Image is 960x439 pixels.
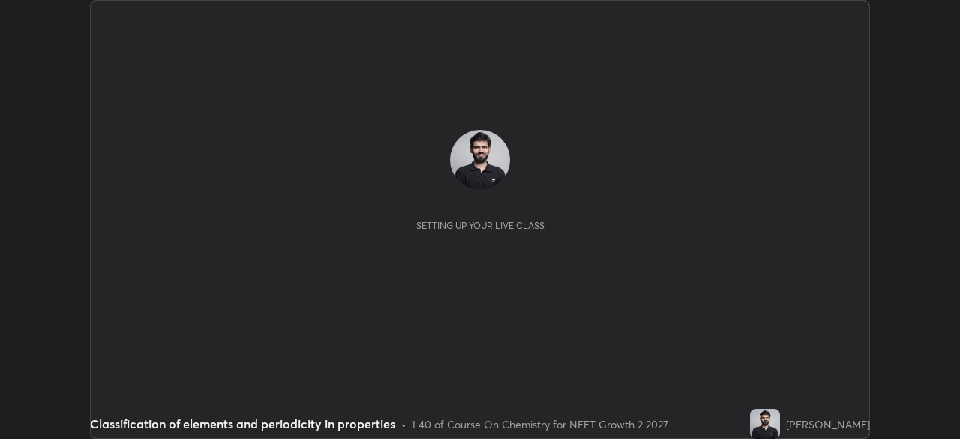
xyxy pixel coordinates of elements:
div: Classification of elements and periodicity in properties [90,415,395,433]
img: 0c83c29822bb4980a4694bc9a4022f43.jpg [750,409,780,439]
div: • [401,416,406,432]
img: 0c83c29822bb4980a4694bc9a4022f43.jpg [450,130,510,190]
div: [PERSON_NAME] [786,416,870,432]
div: L40 of Course On Chemistry for NEET Growth 2 2027 [412,416,668,432]
div: Setting up your live class [416,220,544,231]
